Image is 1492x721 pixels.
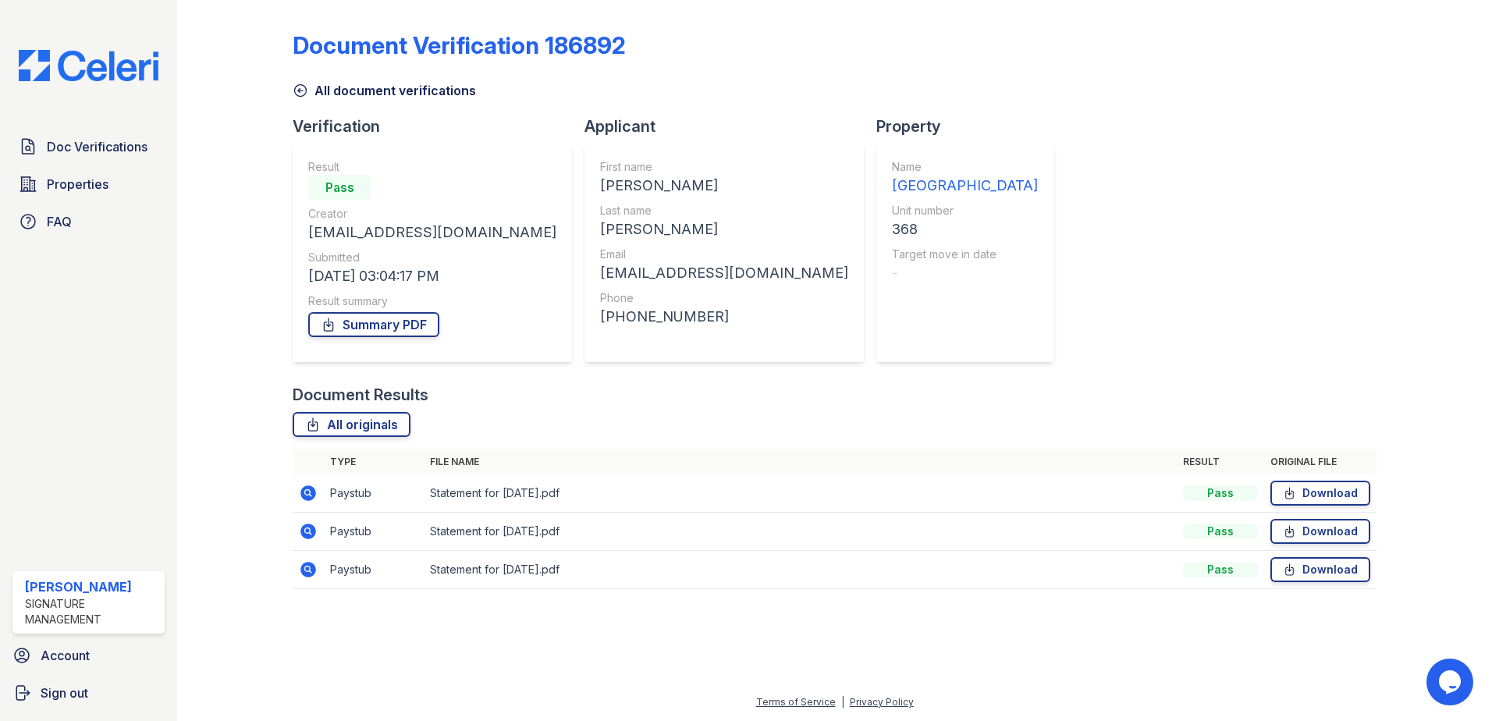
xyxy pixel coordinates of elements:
div: First name [600,159,848,175]
div: Verification [293,115,584,137]
div: Document Results [293,384,428,406]
div: Applicant [584,115,876,137]
div: Email [600,247,848,262]
div: Unit number [892,203,1038,218]
a: Download [1270,519,1370,544]
th: Original file [1264,449,1377,474]
a: Download [1270,557,1370,582]
span: FAQ [47,212,72,231]
div: Result [308,159,556,175]
a: All originals [293,412,410,437]
th: Type [324,449,424,474]
div: Property [876,115,1066,137]
div: [PERSON_NAME] [25,577,158,596]
div: Result summary [308,293,556,309]
td: Paystub [324,474,424,513]
div: Creator [308,206,556,222]
th: File name [424,449,1177,474]
div: [PHONE_NUMBER] [600,306,848,328]
div: Submitted [308,250,556,265]
td: Statement for [DATE].pdf [424,551,1177,589]
div: [PERSON_NAME] [600,175,848,197]
div: | [841,696,844,708]
a: Account [6,640,171,671]
a: Sign out [6,677,171,709]
a: Download [1270,481,1370,506]
div: [EMAIL_ADDRESS][DOMAIN_NAME] [308,222,556,243]
td: Statement for [DATE].pdf [424,474,1177,513]
img: CE_Logo_Blue-a8612792a0a2168367f1c8372b55b34899dd931a85d93a1a3d3e32e68fde9ad4.png [6,50,171,81]
a: Properties [12,169,165,200]
div: - [892,262,1038,284]
div: Pass [1183,562,1258,577]
span: Properties [47,175,108,194]
div: 368 [892,218,1038,240]
div: Last name [600,203,848,218]
div: Pass [308,175,371,200]
td: Paystub [324,551,424,589]
div: Target move in date [892,247,1038,262]
iframe: chat widget [1426,659,1476,705]
div: Signature Management [25,596,158,627]
div: [DATE] 03:04:17 PM [308,265,556,287]
a: Privacy Policy [850,696,914,708]
div: [PERSON_NAME] [600,218,848,240]
div: [GEOGRAPHIC_DATA] [892,175,1038,197]
div: Document Verification 186892 [293,31,626,59]
span: Doc Verifications [47,137,147,156]
a: FAQ [12,206,165,237]
th: Result [1177,449,1264,474]
div: Phone [600,290,848,306]
div: Pass [1183,524,1258,539]
a: Summary PDF [308,312,439,337]
td: Statement for [DATE].pdf [424,513,1177,551]
a: Name [GEOGRAPHIC_DATA] [892,159,1038,197]
span: Account [41,646,90,665]
div: Name [892,159,1038,175]
a: Doc Verifications [12,131,165,162]
div: Pass [1183,485,1258,501]
div: [EMAIL_ADDRESS][DOMAIN_NAME] [600,262,848,284]
a: Terms of Service [756,696,836,708]
a: All document verifications [293,81,476,100]
span: Sign out [41,684,88,702]
td: Paystub [324,513,424,551]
